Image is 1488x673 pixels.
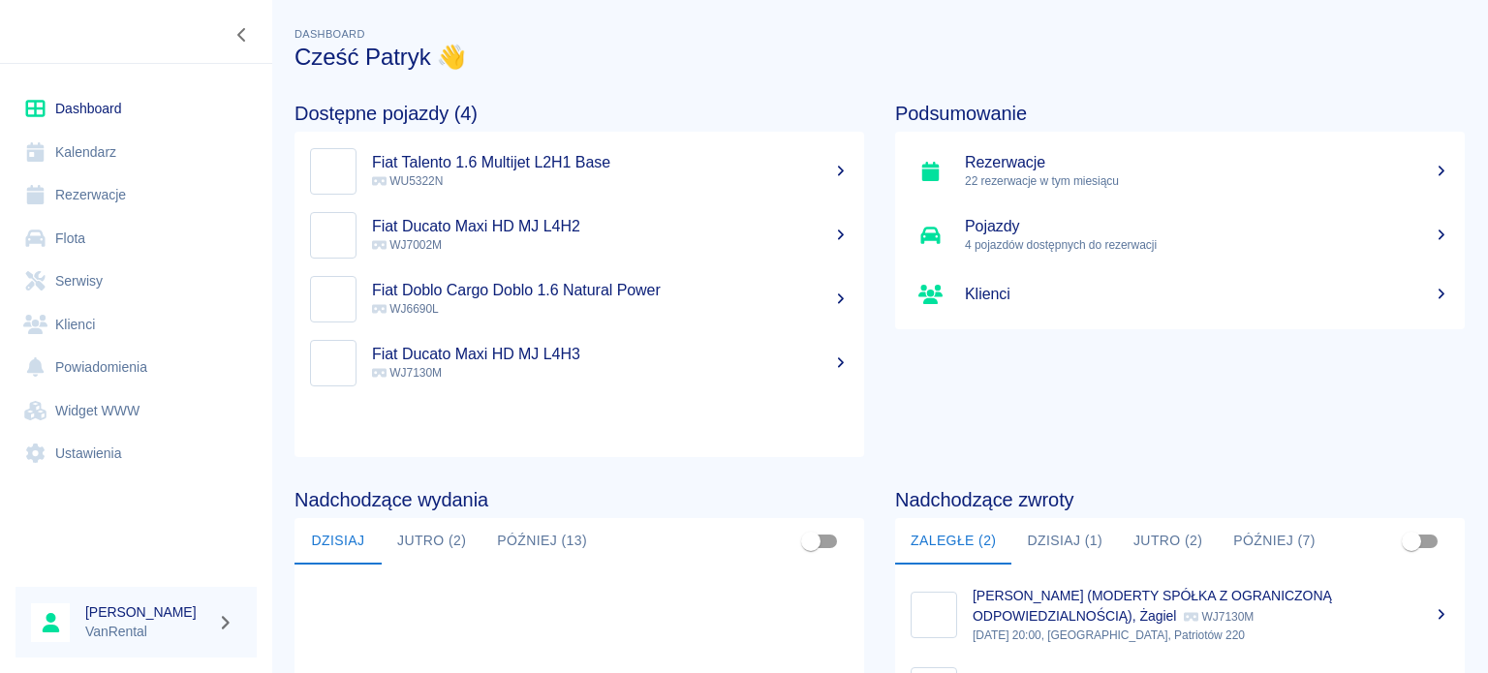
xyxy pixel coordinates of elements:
[315,217,352,254] img: Image
[372,153,849,172] h5: Fiat Talento 1.6 Multijet L2H1 Base
[895,518,1011,565] button: Zaległe (2)
[372,238,442,252] span: WJ7002M
[15,389,257,433] a: Widget WWW
[294,203,864,267] a: ImageFiat Ducato Maxi HD MJ L4H2 WJ7002M
[372,174,443,188] span: WU5322N
[23,15,144,47] img: Renthelp logo
[294,267,864,331] a: ImageFiat Doblo Cargo Doblo 1.6 Natural Power WJ6690L
[895,267,1465,321] a: Klienci
[15,87,257,131] a: Dashboard
[372,281,849,300] h5: Fiat Doblo Cargo Doblo 1.6 Natural Power
[973,588,1332,624] p: [PERSON_NAME] (MODERTY SPÓŁKA Z OGRANICZONĄ ODPOWIEDZIALNOŚCIĄ), Żagiel
[15,432,257,475] a: Ustawienia
[965,172,1449,190] p: 22 rezerwacje w tym miesiącu
[895,488,1465,511] h4: Nadchodzące zwroty
[1393,523,1430,560] span: Pokaż przypisane tylko do mnie
[294,331,864,395] a: ImageFiat Ducato Maxi HD MJ L4H3 WJ7130M
[15,131,257,174] a: Kalendarz
[895,572,1465,658] a: Image[PERSON_NAME] (MODERTY SPÓŁKA Z OGRANICZONĄ ODPOWIEDZIALNOŚCIĄ), Żagiel WJ7130M[DATE] 20:00,...
[15,15,144,47] a: Renthelp logo
[372,345,849,364] h5: Fiat Ducato Maxi HD MJ L4H3
[1011,518,1118,565] button: Dzisiaj (1)
[1118,518,1218,565] button: Jutro (2)
[895,203,1465,267] a: Pojazdy4 pojazdów dostępnych do rezerwacji
[294,518,382,565] button: Dzisiaj
[965,285,1449,304] h5: Klienci
[965,236,1449,254] p: 4 pojazdów dostępnych do rezerwacji
[372,366,442,380] span: WJ7130M
[1184,610,1254,624] p: WJ7130M
[372,217,849,236] h5: Fiat Ducato Maxi HD MJ L4H2
[85,602,209,622] h6: [PERSON_NAME]
[294,44,1465,71] h3: Cześć Patryk 👋
[915,597,952,633] img: Image
[372,302,439,316] span: WJ6690L
[294,139,864,203] a: ImageFiat Talento 1.6 Multijet L2H1 Base WU5322N
[382,518,481,565] button: Jutro (2)
[15,173,257,217] a: Rezerwacje
[15,260,257,303] a: Serwisy
[228,22,257,47] button: Zwiń nawigację
[973,627,1449,644] p: [DATE] 20:00, [GEOGRAPHIC_DATA], Patriotów 220
[481,518,603,565] button: Później (13)
[895,139,1465,203] a: Rezerwacje22 rezerwacje w tym miesiącu
[965,217,1449,236] h5: Pojazdy
[965,153,1449,172] h5: Rezerwacje
[294,488,864,511] h4: Nadchodzące wydania
[315,153,352,190] img: Image
[15,217,257,260] a: Flota
[315,345,352,382] img: Image
[315,281,352,318] img: Image
[15,303,257,347] a: Klienci
[15,346,257,389] a: Powiadomienia
[294,28,365,40] span: Dashboard
[895,102,1465,125] h4: Podsumowanie
[85,622,209,642] p: VanRental
[1218,518,1331,565] button: Później (7)
[792,523,829,560] span: Pokaż przypisane tylko do mnie
[294,102,864,125] h4: Dostępne pojazdy (4)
